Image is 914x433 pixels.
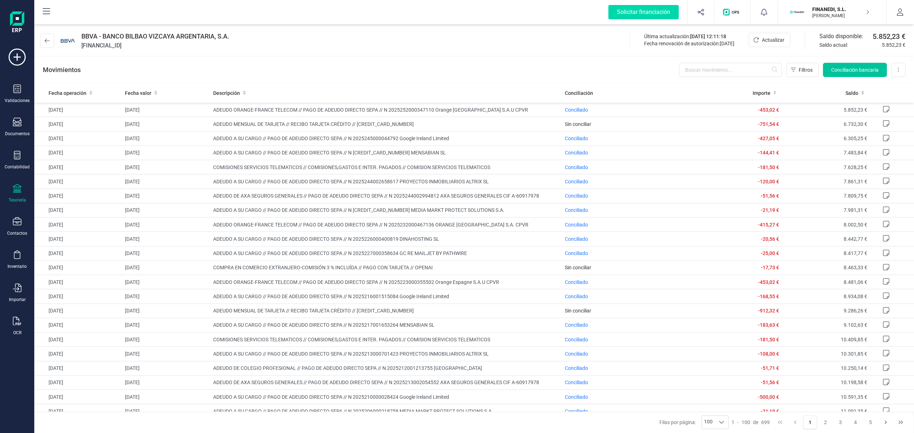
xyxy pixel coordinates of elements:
td: 6.732,30 € [782,117,870,131]
div: Contabilidad [5,164,30,170]
td: [DATE] [122,332,210,347]
span: Sin conciliar [565,308,591,314]
td: [DATE] [34,174,122,189]
span: -751,54 € [758,121,779,127]
p: [PERSON_NAME] [812,13,869,19]
span: -181,50 € [758,337,779,342]
button: FIFINANEDI, S.L.[PERSON_NAME] [787,1,878,24]
span: 1 [732,419,734,426]
td: [DATE] [122,347,210,361]
td: [DATE] [34,203,122,217]
span: Filtros [799,66,813,73]
td: 8.002,50 € [782,218,870,232]
span: -21,19 € [761,207,779,213]
span: Conciliado [565,164,588,170]
div: OCR [13,330,21,336]
span: Conciliado [565,365,588,371]
input: Buscar movimiento... [679,63,782,77]
div: Filas por página: [659,416,729,429]
div: - [732,419,770,426]
td: 10.591,35 € [782,390,870,404]
span: ADEUDO A SU CARGO // PAGO DE ADEUDO DIRECTO SEPA // N 2025245000044792 Google Ireland Limited [213,135,559,142]
td: 10.301,85 € [782,347,870,361]
span: ADEUDO A SU CARGO // PAGO DE ADEUDO DIRECTO SEPA // N 2025227000358634 GC RE MAILJET BY PATHWIRE [213,250,559,257]
button: First Page [773,416,787,429]
td: [DATE] [34,160,122,174]
span: ADEUDO A SU CARGO // PAGO DE ADEUDO DIRECTO SEPA // N [CREDIT_CARD_NUMBER] MENSABIAN SL [213,149,559,156]
td: [DATE] [34,404,122,418]
td: [DATE] [122,232,210,246]
span: Conciliado [565,394,588,400]
span: [DATE] 12:11:18 [690,34,726,39]
span: Conciliado [565,207,588,213]
td: [DATE] [34,318,122,332]
td: [DATE] [34,146,122,160]
img: Logo de OPS [723,9,742,16]
span: Conciliado [565,351,588,357]
button: Page 4 [849,416,862,429]
td: [DATE] [34,347,122,361]
span: [DATE] [720,41,734,46]
span: ADEUDO DE AXA SEGUROS GENERALES // PAGO DE ADEUDO DIRECTO SEPA // N 2025213002054552 AXA SEGUROS ... [213,379,559,386]
span: -427,05 € [758,136,779,141]
span: Fecha valor [125,90,151,97]
button: Conciliación bancaria [823,63,887,77]
td: [DATE] [122,103,210,117]
div: Validaciones [5,98,30,103]
td: [DATE] [122,218,210,232]
td: 10.250,14 € [782,361,870,375]
td: 8.481,06 € [782,275,870,289]
span: ADEUDO MENSUAL DE TARJETA // RECIBO TARJETA CRÉDITO // [CREDIT_CARD_NUMBER] [213,121,559,128]
td: [DATE] [122,131,210,146]
td: [DATE] [122,275,210,289]
div: Fecha renovación de autorización: [644,40,734,47]
td: 7.809,75 € [782,189,870,203]
span: Conciliado [565,379,588,385]
td: [DATE] [34,375,122,389]
span: Conciliado [565,322,588,328]
td: [DATE] [34,361,122,375]
span: Conciliación bancaria [831,66,879,73]
td: 8.463,33 € [782,260,870,275]
button: Actualizar [749,33,790,47]
td: [DATE] [34,117,122,131]
span: Sin conciliar [565,265,591,270]
td: [DATE] [34,390,122,404]
button: Logo de OPS [719,1,746,24]
span: -108,00 € [758,351,779,357]
td: [DATE] [34,103,122,117]
span: [FINANCIAL_ID] [81,41,229,50]
span: -415,27 € [758,222,779,228]
span: Conciliado [565,222,588,228]
div: Inventario [7,264,27,269]
span: Conciliado [565,250,588,256]
button: Page 2 [819,416,832,429]
div: Contactos [7,230,27,236]
span: -453,02 € [758,279,779,285]
span: -453,02 € [758,107,779,113]
span: Fecha operación [49,90,86,97]
td: 10.409,85 € [782,332,870,347]
span: Conciliado [565,337,588,342]
span: COMISIONES SERVICIOS TELEMATICOS // COMISIONES,GASTOS E INTER. PAGADOS // COMISION SERVICIOS TELE... [213,336,559,343]
td: [DATE] [34,304,122,318]
button: Page 1 [803,416,817,429]
td: [DATE] [34,275,122,289]
button: Page 5 [864,416,877,429]
span: -120,00 € [758,179,779,184]
span: -20,56 € [761,236,779,242]
span: Conciliado [565,193,588,199]
img: Logo Finanedi [10,11,24,34]
span: ADEUDO A SU CARGO // PAGO DE ADEUDO DIRECTO SEPA // N 2025244002658617 PROYECTOS INMOBILIARIOS AL... [213,178,559,185]
td: 7.628,25 € [782,160,870,174]
span: -21,19 € [761,408,779,414]
button: Solicitar financiación [600,1,687,24]
span: Conciliación [565,90,593,97]
td: [DATE] [122,189,210,203]
span: 100 [742,419,750,426]
span: 5.852,23 € [873,31,905,41]
span: -168,55 € [758,294,779,299]
div: Importar [9,297,26,302]
button: Page 3 [834,416,847,429]
span: COMPRA EN COMERCIO EXTRANJERO-COMISIÓN 3 % INCLUÍDA // PAGO CON TARJETA // OPENAI [213,264,559,271]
